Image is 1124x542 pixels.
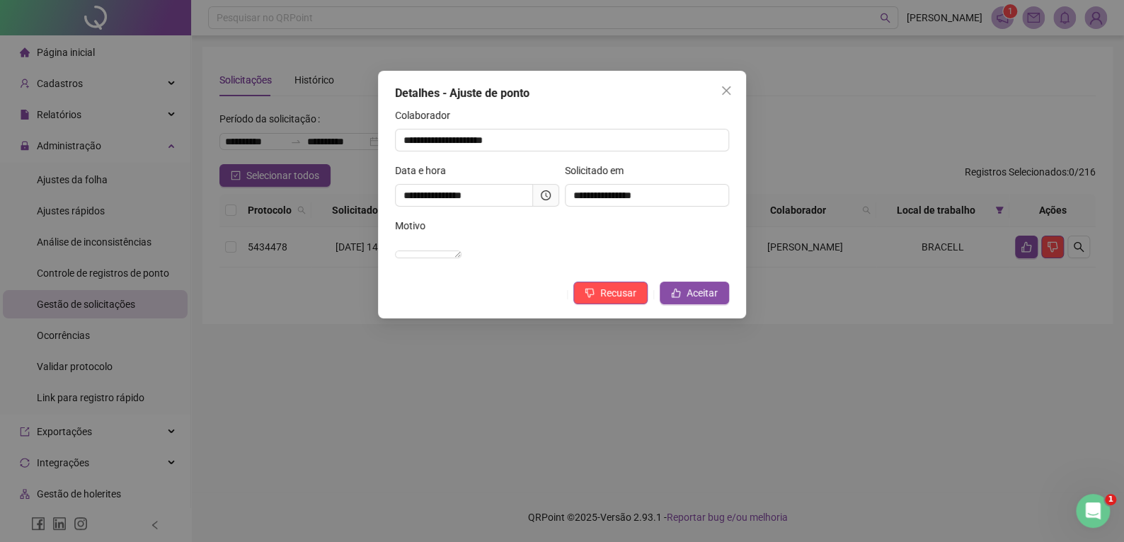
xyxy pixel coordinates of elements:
[395,85,729,102] div: Detalhes - Ajuste de ponto
[671,288,681,298] span: like
[721,85,732,96] span: close
[585,288,595,298] span: dislike
[600,285,636,301] span: Recusar
[715,79,738,102] button: Close
[1105,494,1116,505] span: 1
[395,108,459,123] label: Colaborador
[660,282,729,304] button: Aceitar
[395,163,455,178] label: Data e hora
[541,190,551,200] span: clock-circle
[395,218,435,233] label: Motivo
[687,285,718,301] span: Aceitar
[1076,494,1110,528] iframe: Intercom live chat
[573,282,648,304] button: Recusar
[565,163,633,178] label: Solicitado em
